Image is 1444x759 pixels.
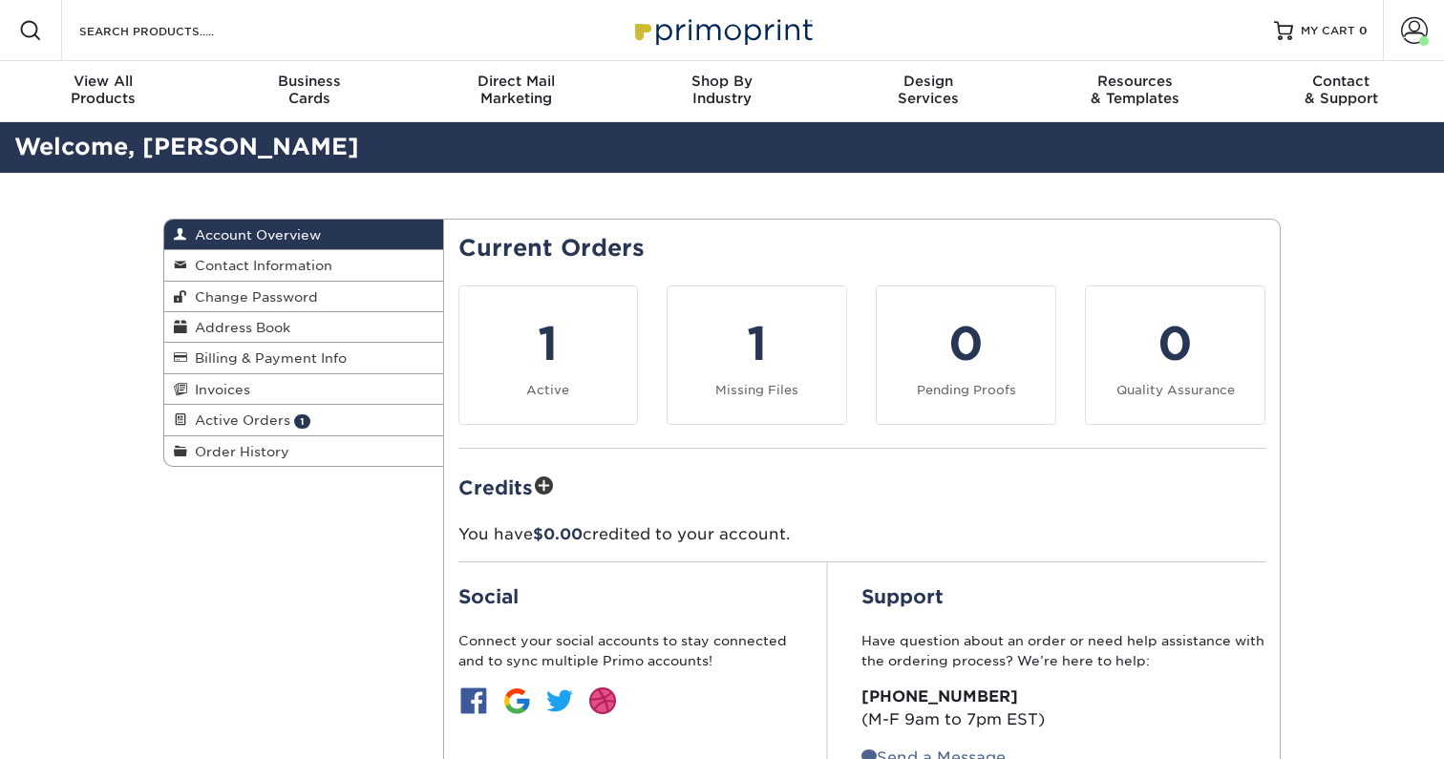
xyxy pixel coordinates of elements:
span: Invoices [187,382,250,397]
a: Address Book [164,312,443,343]
div: & Support [1238,73,1444,107]
strong: [PHONE_NUMBER] [861,687,1018,706]
span: Business [206,73,413,90]
h2: Current Orders [458,235,1266,263]
a: Active Orders 1 [164,405,443,435]
img: btn-google.jpg [501,685,532,716]
span: $0.00 [533,525,583,543]
span: Order History [187,444,289,459]
div: 0 [888,309,1044,378]
a: Change Password [164,282,443,312]
div: 0 [1097,309,1253,378]
p: You have credited to your account. [458,523,1266,546]
div: Cards [206,73,413,107]
a: DesignServices [825,61,1031,122]
div: & Templates [1031,73,1238,107]
a: Direct MailMarketing [413,61,619,122]
small: Missing Files [715,383,798,397]
span: Shop By [619,73,825,90]
a: Invoices [164,374,443,405]
img: btn-dribbble.jpg [587,685,618,716]
img: btn-facebook.jpg [458,685,489,716]
span: Contact [1238,73,1444,90]
a: Account Overview [164,220,443,250]
a: Billing & Payment Info [164,343,443,373]
span: MY CART [1301,23,1355,39]
span: Change Password [187,289,318,305]
div: Services [825,73,1031,107]
h2: Credits [458,472,1266,501]
a: Shop ByIndustry [619,61,825,122]
p: Have question about an order or need help assistance with the ordering process? We’re here to help: [861,631,1265,670]
span: Design [825,73,1031,90]
div: Industry [619,73,825,107]
img: Primoprint [626,10,818,51]
a: Contact& Support [1238,61,1444,122]
div: 1 [679,309,835,378]
small: Active [526,383,569,397]
a: 0 Quality Assurance [1085,285,1265,425]
p: Connect your social accounts to stay connected and to sync multiple Primo accounts! [458,631,793,670]
a: Contact Information [164,250,443,281]
a: 0 Pending Proofs [876,285,1056,425]
div: Marketing [413,73,619,107]
h2: Social [458,585,793,608]
small: Quality Assurance [1116,383,1235,397]
div: 1 [471,309,626,378]
a: 1 Missing Files [667,285,847,425]
span: Address Book [187,320,290,335]
small: Pending Proofs [917,383,1016,397]
input: SEARCH PRODUCTS..... [77,19,264,42]
span: Account Overview [187,227,321,242]
a: Order History [164,436,443,466]
span: Billing & Payment Info [187,350,347,366]
span: Resources [1031,73,1238,90]
img: btn-twitter.jpg [544,685,575,716]
h2: Support [861,585,1265,608]
span: Direct Mail [413,73,619,90]
span: Contact Information [187,258,332,273]
p: (M-F 9am to 7pm EST) [861,685,1265,731]
a: Resources& Templates [1031,61,1238,122]
span: 1 [294,414,310,429]
span: 0 [1359,24,1368,37]
a: 1 Active [458,285,639,425]
a: BusinessCards [206,61,413,122]
span: Active Orders [187,412,290,428]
